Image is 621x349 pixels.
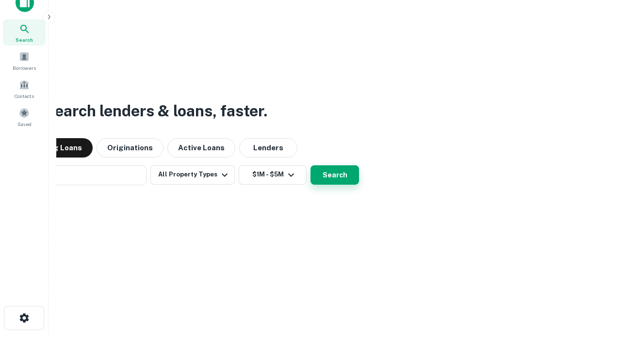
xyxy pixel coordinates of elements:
[3,48,46,74] a: Borrowers
[167,138,235,158] button: Active Loans
[16,36,33,44] span: Search
[3,76,46,102] a: Contacts
[44,99,267,123] h3: Search lenders & loans, faster.
[15,92,34,100] span: Contacts
[97,138,163,158] button: Originations
[17,120,32,128] span: Saved
[3,19,46,46] a: Search
[310,165,359,185] button: Search
[3,104,46,130] a: Saved
[150,165,235,185] button: All Property Types
[13,64,36,72] span: Borrowers
[239,165,307,185] button: $1M - $5M
[239,138,297,158] button: Lenders
[572,271,621,318] iframe: Chat Widget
